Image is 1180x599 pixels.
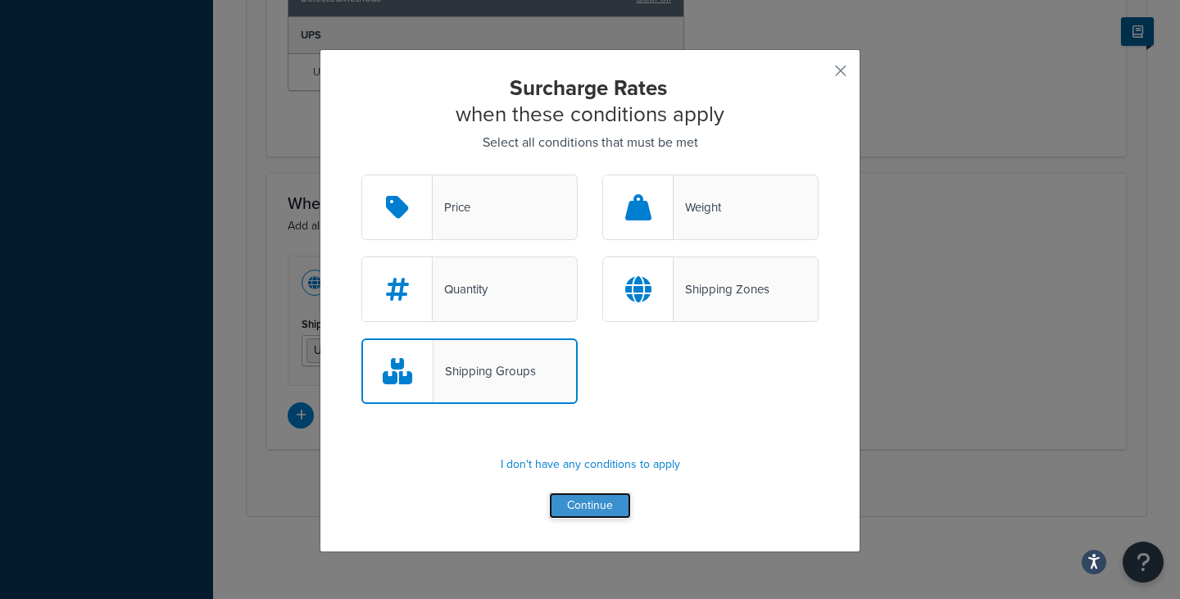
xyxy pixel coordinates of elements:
p: Select all conditions that must be met [361,131,819,154]
h2: when these conditions apply [361,75,819,127]
strong: Surcharge Rates [510,72,667,103]
div: Shipping Groups [433,360,536,383]
div: Shipping Zones [674,278,769,301]
button: Continue [549,492,631,519]
div: Quantity [433,278,488,301]
div: Weight [674,196,721,219]
div: Price [433,196,470,219]
p: I don't have any conditions to apply [361,453,819,476]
